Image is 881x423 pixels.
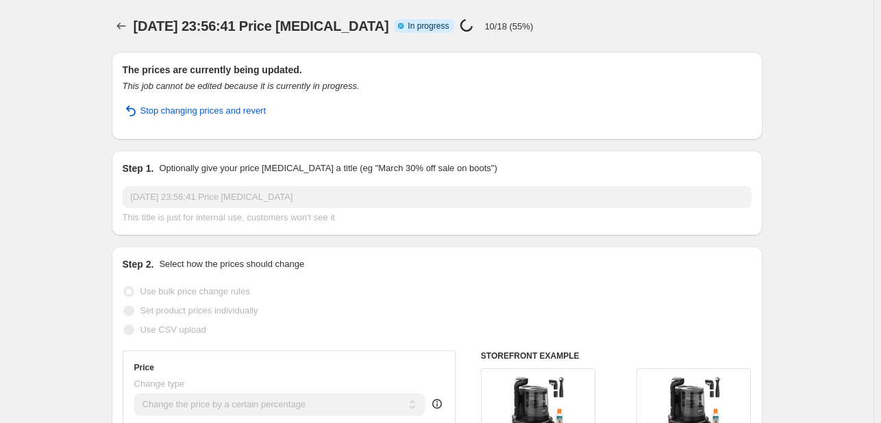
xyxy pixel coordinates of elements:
[408,21,449,31] span: In progress
[114,100,275,122] button: Stop changing prices and revert
[481,350,752,361] h6: STOREFRONT EXAMPLE
[140,104,266,118] span: Stop changing prices and revert
[123,63,752,77] h2: The prices are currently being updated.
[484,21,533,31] p: 10/18 (55%)
[140,286,250,296] span: Use bulk price change rules
[123,212,335,222] span: This title is just for internal use, customers won't see it
[134,362,154,373] h3: Price
[134,18,389,34] span: [DATE] 23:56:41 Price [MEDICAL_DATA]
[123,162,154,175] h2: Step 1.
[140,305,258,316] span: Set product prices individually
[134,379,185,389] span: Change type
[123,257,154,271] h2: Step 2.
[430,397,444,411] div: help
[140,324,206,335] span: Use CSV upload
[123,81,360,91] i: This job cannot be edited because it is currently in progress.
[123,186,752,208] input: 30% off holiday sale
[112,16,131,36] button: Price change jobs
[159,162,497,175] p: Optionally give your price [MEDICAL_DATA] a title (eg "March 30% off sale on boots")
[159,257,304,271] p: Select how the prices should change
